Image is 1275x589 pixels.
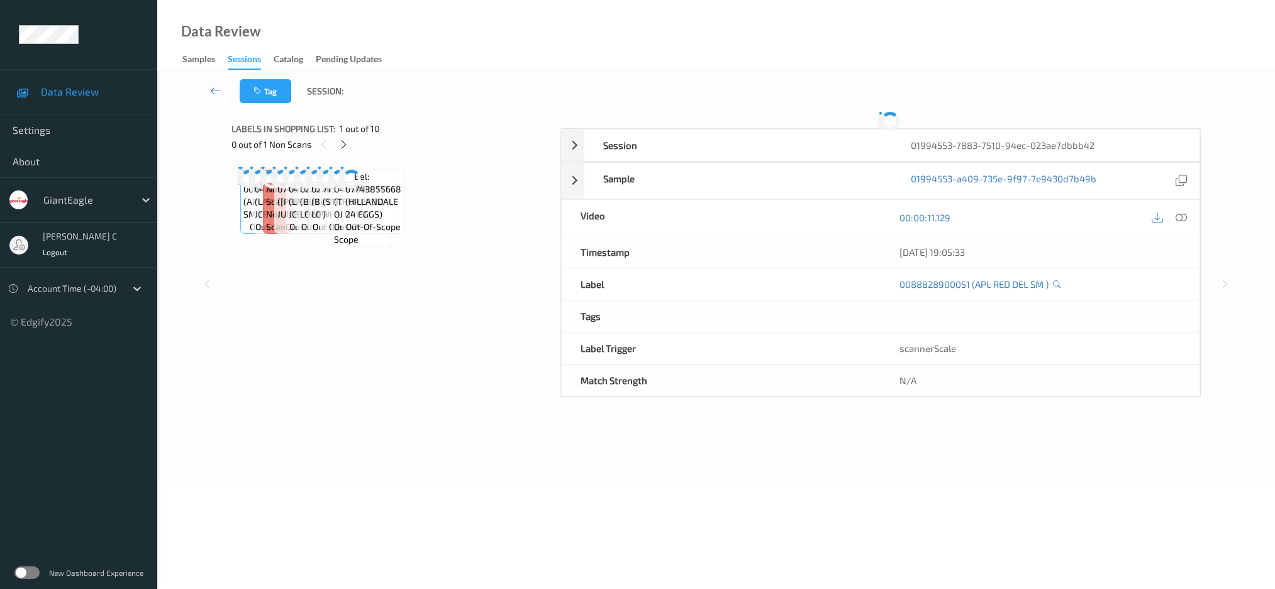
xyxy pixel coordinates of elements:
[307,85,343,97] span: Session:
[231,123,335,135] span: Labels in shopping list:
[266,170,290,208] span: Label: Non-Scan
[231,136,552,152] div: 0 out of 1 Non Scans
[562,300,881,332] div: Tags
[340,123,379,135] span: 1 out of 10
[899,278,1049,290] a: 0088828900051 (APL RED DEL SM )
[562,236,881,268] div: Timestamp
[277,170,348,221] span: Label: 07468210734 ([PERSON_NAME] JUICE JUST)
[301,221,356,233] span: out-of-scope
[182,51,228,69] a: Samples
[899,211,950,224] a: 00:00:11.129
[243,170,310,221] span: Label: 0088828900051 (APL RED DEL SM )
[334,221,388,246] span: out-of-scope
[316,51,394,69] a: Pending Updates
[562,200,881,236] div: Video
[561,162,1200,199] div: Sample01994553-a409-735e-9f97-7e9430d7b49b
[899,246,1181,258] div: [DATE] 19:05:33
[250,221,304,233] span: out-of-scope
[311,170,368,221] span: Label: 02265530044 (BUTTERBALL LOWER S)
[911,172,1096,189] a: 01994553-a409-735e-9f97-7e9430d7b49b
[562,333,881,364] div: Label Trigger
[881,365,1200,396] div: N/A
[345,170,401,221] span: Label: 07743855668 (HILLANDALE 24 EGGS)
[274,53,303,69] div: Catalog
[240,79,291,103] button: Tag
[584,129,892,161] div: Session
[334,170,388,221] span: Label: 04850000717 (TROP PREM OJ ORIGI)
[255,170,311,221] span: Label: 04260845921 (LAKEWOOD JCE PINEA)
[228,53,261,70] div: Sessions
[266,208,290,233] span: non-scan
[182,53,215,69] div: Samples
[255,221,310,233] span: out-of-scope
[562,268,881,300] div: Label
[562,365,881,396] div: Match Strength
[289,170,345,221] span: Label: 04260845921 (LAKEWOOD JCE PINEA)
[228,51,274,70] a: Sessions
[313,221,367,233] span: out-of-scope
[181,25,260,38] div: Data Review
[329,221,384,233] span: out-of-scope
[300,170,357,221] span: Label: 02265530044 (BUTTERBALL LOWER S)
[316,53,382,69] div: Pending Updates
[561,129,1200,162] div: Session01994553-7883-7510-94ec-023ae7dbbb42
[584,163,892,199] div: Sample
[274,51,316,69] a: Catalog
[346,221,401,233] span: out-of-scope
[881,333,1200,364] div: scannerScale
[323,170,390,221] span: Label: 71575620002 (STRAWBERRIES )
[892,129,1200,161] div: 01994553-7883-7510-94ec-023ae7dbbb42
[289,221,344,233] span: out-of-scope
